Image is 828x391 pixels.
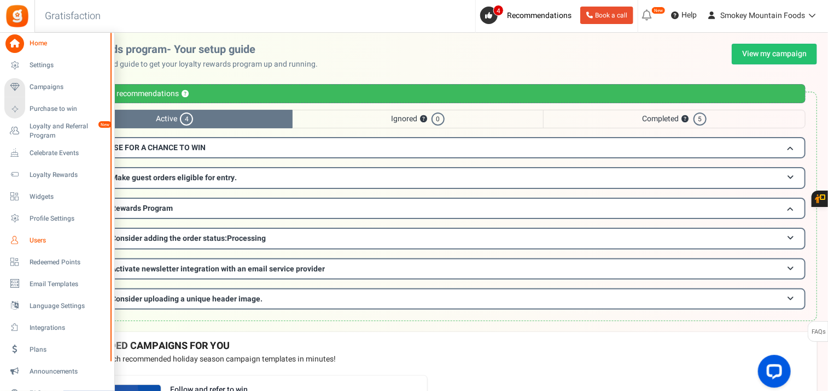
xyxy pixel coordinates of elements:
p: Preview and launch recommended holiday season campaign templates in minutes! [54,354,808,365]
a: Purchase to win [4,100,109,119]
em: New [651,7,666,14]
a: Home [4,34,109,53]
a: Help [667,7,701,24]
span: Language Settings [30,301,106,311]
span: FAQs [811,322,826,342]
a: View my campaign [732,44,817,64]
a: Loyalty and Referral Program New [4,122,109,140]
a: Book a call [580,7,633,24]
span: Active [57,110,293,128]
a: Loyalty Rewards [4,165,109,184]
span: Celebrate Events [30,149,106,158]
button: ? [420,116,427,123]
a: 4 Recommendations [480,7,576,24]
span: Announcements [30,367,106,376]
img: Gratisfaction [5,4,30,28]
span: Ignored [293,110,544,128]
span: Completed [543,110,806,128]
span: Users [30,236,106,245]
span: 0 [432,112,445,126]
span: PURCHASE FOR A CHANCE TO WIN [84,142,206,153]
a: Plans [4,340,109,359]
a: Integrations [4,318,109,337]
span: Smokey Mountain Foods [720,10,805,21]
em: New [98,121,112,128]
span: Redeemed Points [30,258,106,267]
span: Widgets [30,192,106,202]
a: Campaigns [4,78,109,97]
span: Campaigns [30,82,106,92]
span: Loyalty and Referral Program [30,122,109,140]
span: Help [679,10,697,21]
span: 4 [180,112,193,126]
a: Profile Settings [4,209,109,228]
p: Use this personalized guide to get your loyalty rewards program up and running. [45,59,326,70]
a: Users [4,231,109,250]
span: Profile Settings [30,214,106,223]
span: Integrations [30,323,106,333]
span: Purchase to win [30,104,106,114]
a: Celebrate Events [4,144,109,162]
div: Personalized recommendations [57,84,806,103]
span: Consider adding the order status: [111,233,266,244]
a: Email Templates [4,275,109,293]
a: Widgets [4,187,109,206]
h2: Loyalty rewards program- Your setup guide [45,44,326,56]
a: Redeemed Points [4,253,109,271]
span: Make guest orders eligible for entry. [111,172,237,183]
a: Language Settings [4,297,109,315]
span: Email Templates [30,280,106,289]
h3: Gratisfaction [33,5,113,27]
span: 5 [693,112,707,126]
span: Activate newsletter integration with an email service provider [111,263,325,275]
span: Settings [30,61,106,70]
button: ? [682,116,689,123]
span: Processing [227,233,266,244]
span: 4 [493,5,504,16]
span: Consider uploading a unique header image. [111,293,263,305]
button: ? [182,91,189,98]
span: Home [30,39,106,48]
span: Loyalty Rewards Program [84,203,173,214]
span: Loyalty Rewards [30,170,106,180]
a: Announcements [4,362,109,381]
span: Recommendations [507,10,572,21]
a: Settings [4,56,109,75]
h4: RECOMMENDED CAMPAIGNS FOR YOU [54,341,808,352]
span: Plans [30,345,106,354]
